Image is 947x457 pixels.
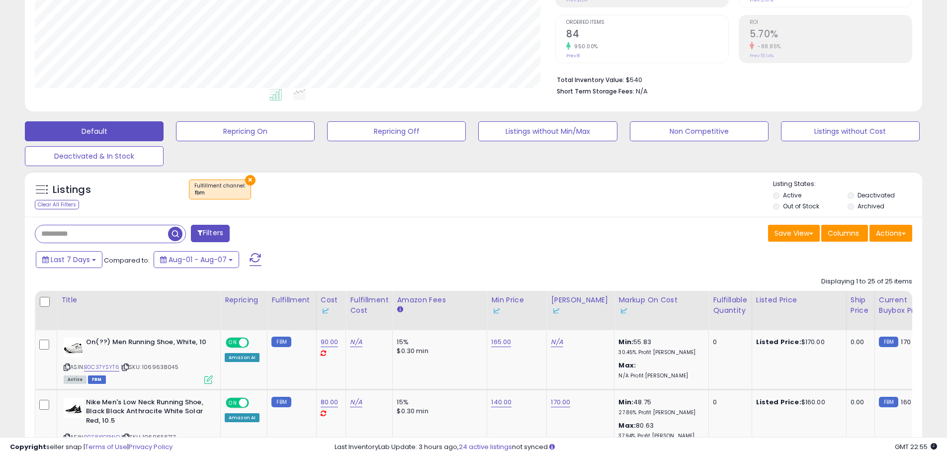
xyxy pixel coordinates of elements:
[104,256,150,265] span: Compared to:
[321,295,342,316] div: Cost
[64,338,84,358] img: 41suxqDfsUL._SL40_.jpg
[618,306,628,316] img: InventoryLab Logo
[551,295,610,316] div: [PERSON_NAME]
[397,338,479,347] div: 15%
[551,397,570,407] a: 170.00
[36,251,102,268] button: Last 7 Days
[397,398,479,407] div: 15%
[85,442,127,452] a: Terms of Use
[227,339,239,347] span: ON
[821,277,912,286] div: Displaying 1 to 25 of 25 items
[851,295,870,316] div: Ship Price
[618,397,633,407] b: Min:
[335,443,937,452] div: Last InventoryLab Update: 3 hours ago, not synced.
[194,182,246,197] span: Fulfillment channel :
[245,175,256,185] button: ×
[614,291,709,330] th: The percentage added to the cost of goods (COGS) that forms the calculator for Min & Max prices.
[327,121,466,141] button: Repricing Off
[851,398,867,407] div: 0.00
[491,295,542,316] div: Min Price
[895,442,937,452] span: 2025-08-15 22:55 GMT
[869,225,912,242] button: Actions
[227,398,239,407] span: ON
[713,295,747,316] div: Fulfillable Quantity
[713,398,744,407] div: 0
[566,28,728,42] h2: 84
[397,295,483,305] div: Amazon Fees
[821,225,868,242] button: Columns
[491,306,501,316] img: InventoryLab Logo
[851,338,867,347] div: 0.00
[828,228,859,238] span: Columns
[491,337,511,347] a: 165.00
[86,338,207,350] b: On(??) Men Running Shoe, White, 10
[321,306,331,316] img: InventoryLab Logo
[756,337,801,347] b: Listed Price:
[618,361,636,370] b: Max:
[630,121,769,141] button: Non Competitive
[25,121,164,141] button: Default
[64,338,213,383] div: ASIN:
[750,28,912,42] h2: 5.70%
[64,375,86,384] span: All listings currently available for purchase on Amazon
[321,337,339,347] a: 90.00
[225,295,263,305] div: Repricing
[571,43,598,50] small: 950.00%
[86,398,207,428] b: Nike Men's Low Neck Running Shoe, Black Black Anthracite White Solar Red, 10.5
[557,73,905,85] li: $540
[397,305,403,314] small: Amazon Fees.
[750,20,912,25] span: ROI
[618,305,704,316] div: Some or all of the values in this column are provided from Inventory Lab.
[191,225,230,242] button: Filters
[750,53,774,59] small: Prev: 51.14%
[84,363,119,371] a: B0C37YSYT6
[557,76,624,84] b: Total Inventory Value:
[25,146,164,166] button: Deactivated & In Stock
[858,202,884,210] label: Archived
[321,397,339,407] a: 80.00
[566,20,728,25] span: Ordered Items
[781,121,920,141] button: Listings without Cost
[350,397,362,407] a: N/A
[61,295,216,305] div: Title
[248,339,263,347] span: OFF
[754,43,781,50] small: -88.85%
[321,305,342,316] div: Some or all of the values in this column are provided from Inventory Lab.
[397,347,479,356] div: $0.30 min
[713,338,744,347] div: 0
[194,189,246,196] div: fbm
[618,421,636,430] b: Max:
[169,255,227,265] span: Aug-01 - Aug-07
[491,397,512,407] a: 140.00
[10,442,46,452] strong: Copyright
[756,295,842,305] div: Listed Price
[858,191,895,199] label: Deactivated
[53,183,91,197] h5: Listings
[768,225,820,242] button: Save View
[271,295,312,305] div: Fulfillment
[225,353,259,362] div: Amazon AI
[51,255,90,265] span: Last 7 Days
[551,306,561,316] img: InventoryLab Logo
[350,295,388,316] div: Fulfillment Cost
[756,338,839,347] div: $170.00
[636,87,648,96] span: N/A
[618,421,701,440] div: 80.63
[176,121,315,141] button: Repricing On
[783,202,819,210] label: Out of Stock
[35,200,79,209] div: Clear All Filters
[879,295,930,316] div: Current Buybox Price
[618,337,633,347] b: Min:
[618,398,701,416] div: 48.75
[618,349,701,356] p: 30.45% Profit [PERSON_NAME]
[225,413,259,422] div: Amazon AI
[121,363,178,371] span: | SKU: 1069638045
[618,409,701,416] p: 27.86% Profit [PERSON_NAME]
[756,397,801,407] b: Listed Price:
[271,337,291,347] small: FBM
[773,180,922,189] p: Listing States:
[618,338,701,356] div: 55.83
[756,398,839,407] div: $160.00
[618,372,701,379] p: N/A Profit [PERSON_NAME]
[248,398,263,407] span: OFF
